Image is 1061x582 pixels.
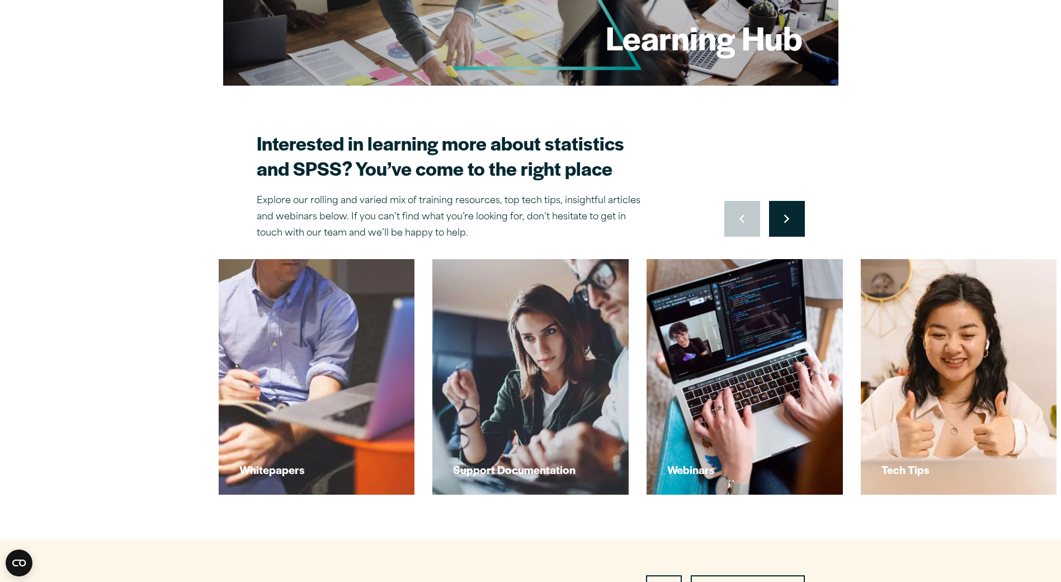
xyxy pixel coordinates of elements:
[647,259,843,495] a: Webinars
[432,259,629,495] a: Support Documentation
[239,462,397,477] h3: Whitepapers
[784,214,789,223] svg: Right pointing chevron
[769,201,805,237] button: Move to next slide
[257,130,648,181] h2: Interested in learning more about statistics and SPSS? You’ve come to the right place
[881,462,1039,477] h3: Tech Tips
[667,462,825,477] h3: Webinars
[219,259,415,495] a: Whitepapers
[257,193,648,241] p: Explore our rolling and varied mix of training resources, top tech tips, insightful articles and ...
[432,259,629,495] img: FAQs
[453,462,611,477] h3: Support Documentation
[6,550,32,576] button: Open CMP widget
[861,259,1057,495] a: Tech Tips
[606,16,803,59] h1: Learning Hub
